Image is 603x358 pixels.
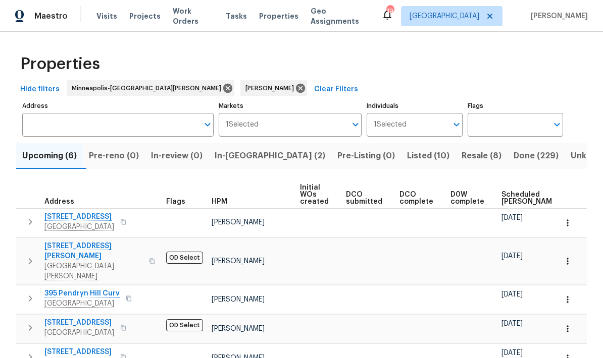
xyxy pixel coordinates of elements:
span: D0W complete [450,191,484,205]
button: Open [348,117,363,132]
span: [DATE] [501,253,523,260]
span: Address [44,198,74,205]
span: [DATE] [501,320,523,327]
span: Clear Filters [314,83,358,96]
span: [PERSON_NAME] [527,11,588,21]
span: Projects [129,11,161,21]
span: Scheduled [PERSON_NAME] [501,191,559,205]
label: Individuals [367,103,462,109]
span: HPM [212,198,227,205]
span: [STREET_ADDRESS] [44,318,114,328]
span: Pre-Listing (0) [337,149,395,163]
span: Resale (8) [462,149,501,163]
div: Minneapolis-[GEOGRAPHIC_DATA][PERSON_NAME] [67,80,234,96]
span: Work Orders [173,6,214,26]
span: Geo Assignments [311,6,369,26]
span: Hide filters [20,83,60,96]
span: [GEOGRAPHIC_DATA] [44,328,114,338]
button: Hide filters [16,80,64,99]
span: Visits [96,11,117,21]
span: [PERSON_NAME] [212,296,265,303]
span: Properties [259,11,298,21]
label: Markets [219,103,362,109]
span: [PERSON_NAME] [212,325,265,332]
span: 1 Selected [226,121,259,129]
span: OD Select [166,319,203,331]
span: In-review (0) [151,149,203,163]
button: Clear Filters [310,80,362,99]
div: [PERSON_NAME] [240,80,307,96]
span: Done (229) [514,149,559,163]
span: [DATE] [501,349,523,356]
span: DCO complete [399,191,433,205]
span: [DATE] [501,214,523,221]
span: Flags [166,198,185,205]
span: [DATE] [501,291,523,298]
button: Open [550,117,564,132]
span: [PERSON_NAME] [212,219,265,226]
span: Listed (10) [407,149,449,163]
span: [GEOGRAPHIC_DATA] [410,11,479,21]
span: Minneapolis-[GEOGRAPHIC_DATA][PERSON_NAME] [72,83,225,93]
span: 1 Selected [374,121,407,129]
span: Maestro [34,11,68,21]
span: OD Select [166,252,203,264]
span: In-[GEOGRAPHIC_DATA] (2) [215,149,325,163]
span: Initial WOs created [300,184,329,205]
label: Address [22,103,214,109]
span: Upcoming (6) [22,149,77,163]
span: [PERSON_NAME] [212,258,265,265]
span: [STREET_ADDRESS] [44,347,114,357]
button: Open [200,117,215,132]
label: Flags [468,103,563,109]
span: Pre-reno (0) [89,149,139,163]
span: Properties [20,59,100,69]
span: DCO submitted [346,191,382,205]
span: Tasks [226,13,247,20]
div: 19 [386,6,393,16]
button: Open [449,117,464,132]
span: [PERSON_NAME] [245,83,298,93]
